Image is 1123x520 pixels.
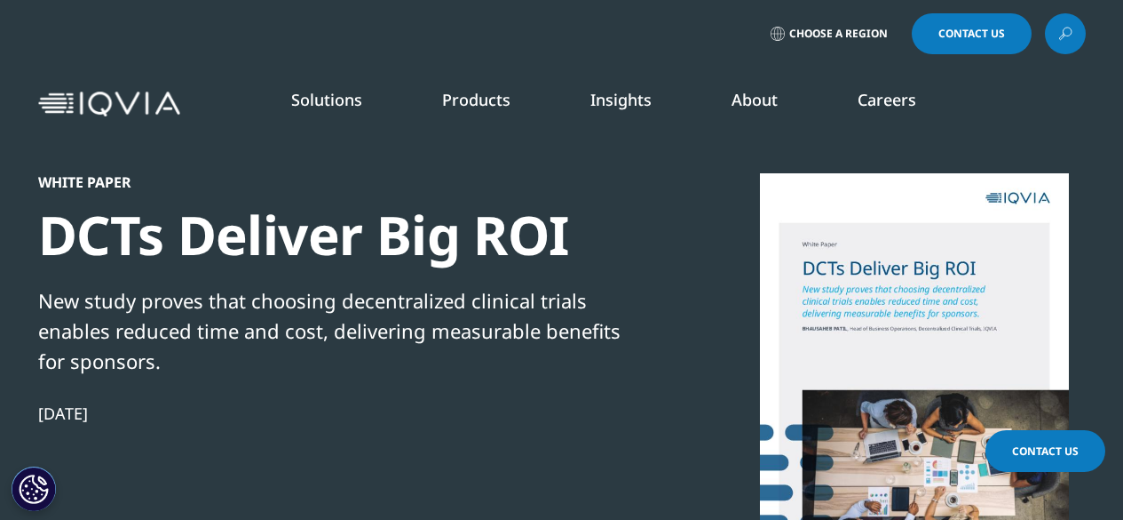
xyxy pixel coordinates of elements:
span: Contact Us [938,28,1005,39]
img: IQVIA Healthcare Information Technology and Pharma Clinical Research Company [38,92,180,117]
a: Careers [858,89,916,110]
a: Contact Us [985,430,1105,472]
a: Products [442,89,510,110]
a: Solutions [291,89,362,110]
a: Contact Us [912,13,1032,54]
span: Contact Us [1012,444,1079,459]
span: Choose a Region [789,27,888,41]
button: Paramètres des cookies [12,467,56,511]
a: About [732,89,778,110]
a: Insights [590,89,652,110]
nav: Primary [187,62,1086,146]
div: White Paper [38,173,647,191]
div: New study proves that choosing decentralized clinical trials enables reduced time and cost, deliv... [38,285,647,376]
div: DCTs Deliver Big ROI [38,202,647,268]
div: [DATE] [38,403,647,424]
